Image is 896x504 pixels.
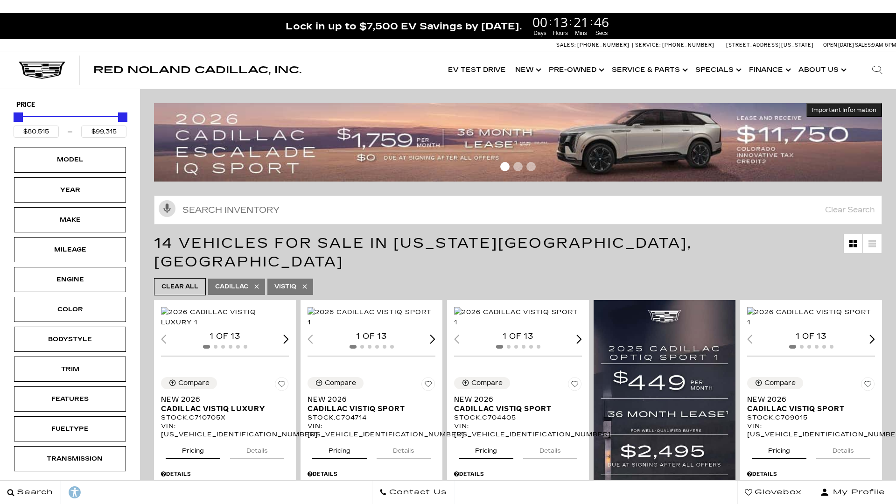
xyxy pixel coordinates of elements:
[47,454,93,464] div: Transmission
[635,42,661,48] span: Service:
[308,377,364,389] button: Compare Vehicle
[275,377,289,395] button: Save Vehicle
[274,281,296,293] span: VISTIQ
[454,470,582,478] div: Pricing Details - New 2026 Cadillac VISTIQ Sport
[747,331,875,342] div: 1 of 13
[454,307,582,328] div: 1 / 2
[308,395,435,413] a: New 2026Cadillac VISTIQ Sport
[752,486,802,499] span: Glovebox
[806,103,882,117] button: Important Information
[14,386,126,412] div: FeaturesFeatures
[47,394,93,404] div: Features
[454,377,510,389] button: Compare Vehicle
[16,101,124,109] h5: Price
[215,281,248,293] span: Cadillac
[81,126,126,138] input: Maximum
[572,15,590,28] span: 21
[154,235,692,270] span: 14 Vehicles for Sale in [US_STATE][GEOGRAPHIC_DATA], [GEOGRAPHIC_DATA]
[325,379,356,387] div: Compare
[576,335,582,343] div: Next slide
[632,42,717,48] a: Service: [PHONE_NUMBER]
[855,42,872,48] span: Sales:
[569,15,572,29] span: :
[308,307,435,328] div: 1 / 2
[161,307,289,328] img: 2026 Cadillac VISTIQ Luxury 1
[14,112,23,122] div: Minimum Price
[154,196,882,224] input: Search Inventory
[230,439,284,459] button: details tab
[443,51,511,89] a: EV Test Drive
[454,395,582,413] a: New 2026Cadillac VISTIQ Sport
[161,413,289,422] div: Stock : C710705X
[387,486,447,499] span: Contact Us
[161,395,289,413] a: New 2026Cadillac VISTIQ Luxury
[118,112,127,122] div: Maximum Price
[308,307,435,328] img: 2026 Cadillac VISTIQ Sport 1
[286,20,522,32] span: Lock in up to $7,500 EV Savings by [DATE].
[14,357,126,382] div: TrimTrim
[880,18,891,29] a: Close
[747,377,803,389] button: Compare Vehicle
[14,327,126,352] div: BodystyleBodystyle
[816,439,870,459] button: details tab
[747,404,868,413] span: Cadillac VISTIQ Sport
[552,29,569,37] span: Hours
[556,42,576,48] span: Sales:
[747,422,875,439] div: VIN: [US_VEHICLE_IDENTIFICATION_NUMBER]
[14,126,59,138] input: Minimum
[861,377,875,395] button: Save Vehicle
[531,29,549,37] span: Days
[47,245,93,255] div: Mileage
[747,307,875,328] div: 1 / 2
[47,154,93,165] div: Model
[829,486,885,499] span: My Profile
[747,307,875,328] img: 2026 Cadillac VISTIQ Sport 1
[154,103,882,181] img: 2509-September-FOM-Escalade-IQ-Lease9
[823,42,854,48] span: Open [DATE]
[593,15,610,28] span: 46
[869,335,875,343] div: Next slide
[14,237,126,262] div: MileageMileage
[14,177,126,203] div: YearYear
[178,379,210,387] div: Compare
[47,364,93,374] div: Trim
[47,215,93,225] div: Make
[744,51,794,89] a: Finance
[794,51,849,89] a: About Us
[14,267,126,292] div: EngineEngine
[308,422,435,439] div: VIN: [US_VEHICLE_IDENTIFICATION_NUMBER]
[14,147,126,172] div: ModelModel
[747,413,875,422] div: Stock : C709015
[454,331,582,342] div: 1 of 13
[471,379,503,387] div: Compare
[161,281,198,293] span: Clear All
[577,42,630,48] span: [PHONE_NUMBER]
[511,51,544,89] a: New
[500,162,510,171] span: Go to slide 1
[454,422,582,439] div: VIN: [US_VEHICLE_IDENTIFICATION_NUMBER]
[308,404,428,413] span: Cadillac VISTIQ Sport
[312,439,367,459] button: pricing tab
[161,422,289,439] div: VIN: [US_VEHICLE_IDENTIFICATION_NUMBER]
[726,42,814,48] a: [STREET_ADDRESS][US_STATE]
[454,307,582,328] img: 2026 Cadillac VISTIQ Sport 1
[459,439,513,459] button: pricing tab
[747,470,875,478] div: Pricing Details - New 2026 Cadillac VISTIQ Sport
[430,335,435,343] div: Next slide
[421,377,435,395] button: Save Vehicle
[531,15,549,28] span: 00
[662,42,714,48] span: [PHONE_NUMBER]
[159,200,175,217] svg: Click to toggle on voice search
[19,62,65,79] img: Cadillac Dark Logo with Cadillac White Text
[166,439,220,459] button: pricing tab
[283,335,289,343] div: Next slide
[47,304,93,315] div: Color
[308,413,435,422] div: Stock : C704714
[691,51,744,89] a: Specials
[812,106,876,114] span: Important Information
[161,331,289,342] div: 1 of 13
[737,481,809,504] a: Glovebox
[308,470,435,478] div: Pricing Details - New 2026 Cadillac VISTIQ Sport
[568,377,582,395] button: Save Vehicle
